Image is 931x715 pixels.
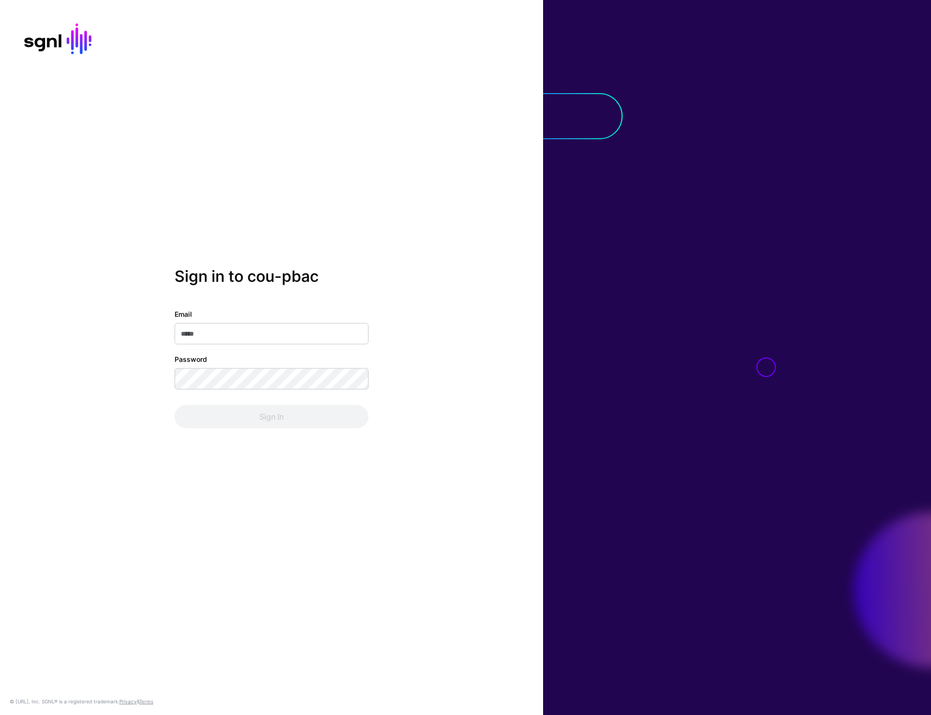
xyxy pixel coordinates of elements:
label: Email [175,309,192,319]
a: Terms [139,699,153,704]
div: © [URL], Inc. SGNL® is a registered trademark. & [10,698,153,705]
a: Privacy [119,699,137,704]
h2: Sign in to cou-pbac [175,267,369,286]
label: Password [175,354,207,364]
